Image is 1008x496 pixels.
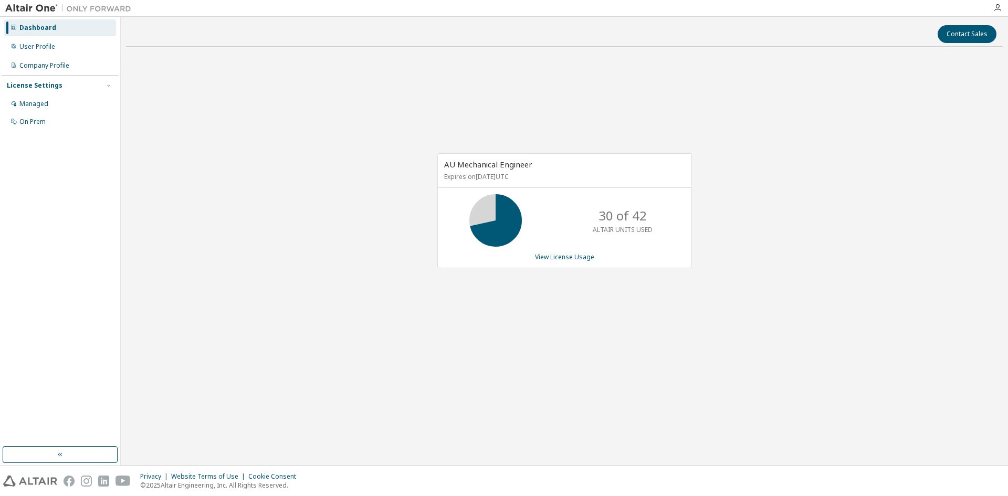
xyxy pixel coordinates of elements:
div: On Prem [19,118,46,126]
div: Cookie Consent [248,472,302,481]
img: altair_logo.svg [3,476,57,487]
div: User Profile [19,43,55,51]
img: facebook.svg [64,476,75,487]
span: AU Mechanical Engineer [444,159,532,170]
div: Managed [19,100,48,108]
div: Dashboard [19,24,56,32]
img: Altair One [5,3,136,14]
p: © 2025 Altair Engineering, Inc. All Rights Reserved. [140,481,302,490]
p: ALTAIR UNITS USED [593,225,653,234]
img: instagram.svg [81,476,92,487]
div: License Settings [7,81,62,90]
img: linkedin.svg [98,476,109,487]
div: Company Profile [19,61,69,70]
a: View License Usage [535,252,594,261]
img: youtube.svg [115,476,131,487]
button: Contact Sales [938,25,996,43]
p: 30 of 42 [598,207,647,225]
div: Website Terms of Use [171,472,248,481]
div: Privacy [140,472,171,481]
p: Expires on [DATE] UTC [444,172,682,181]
